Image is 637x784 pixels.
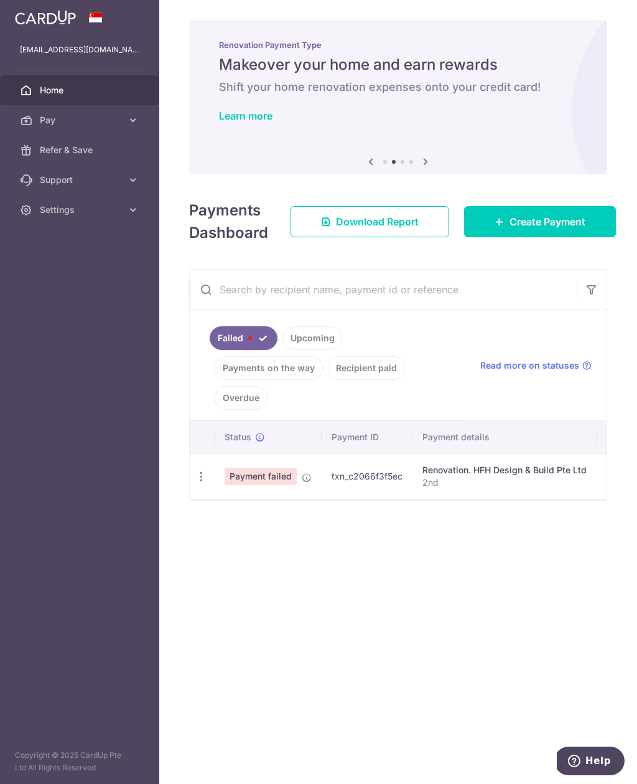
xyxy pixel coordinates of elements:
[190,270,577,309] input: Search by recipient name, payment id or reference
[282,326,343,350] a: Upcoming
[40,84,122,97] span: Home
[215,356,323,380] a: Payments on the way
[225,431,251,443] span: Status
[189,199,268,244] h4: Payments Dashboard
[322,421,412,453] th: Payment ID
[557,747,625,778] iframe: Opens a widget where you can find more information
[509,214,585,229] span: Create Payment
[210,326,277,350] a: Failed
[322,453,412,499] td: txn_c2066f3f5ec
[40,144,122,156] span: Refer & Save
[219,110,272,122] a: Learn more
[40,174,122,186] span: Support
[219,55,577,75] h5: Makeover your home and earn rewards
[40,114,122,126] span: Pay
[328,356,405,380] a: Recipient paid
[40,204,122,216] span: Settings
[219,40,577,50] p: Renovation Payment Type
[15,10,76,25] img: CardUp
[225,468,297,485] span: Payment failed
[20,44,139,56] p: [EMAIL_ADDRESS][DOMAIN_NAME]
[219,80,577,95] h6: Shift your home renovation expenses onto your credit card!
[480,359,579,372] span: Read more on statuses
[412,421,597,453] th: Payment details
[189,20,607,174] img: Renovation banner
[336,214,419,229] span: Download Report
[215,386,267,410] a: Overdue
[422,476,587,489] p: 2nd
[480,359,592,372] a: Read more on statuses
[464,206,616,237] a: Create Payment
[291,206,449,237] a: Download Report
[422,464,587,476] div: Renovation. HFH Design & Build Pte Ltd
